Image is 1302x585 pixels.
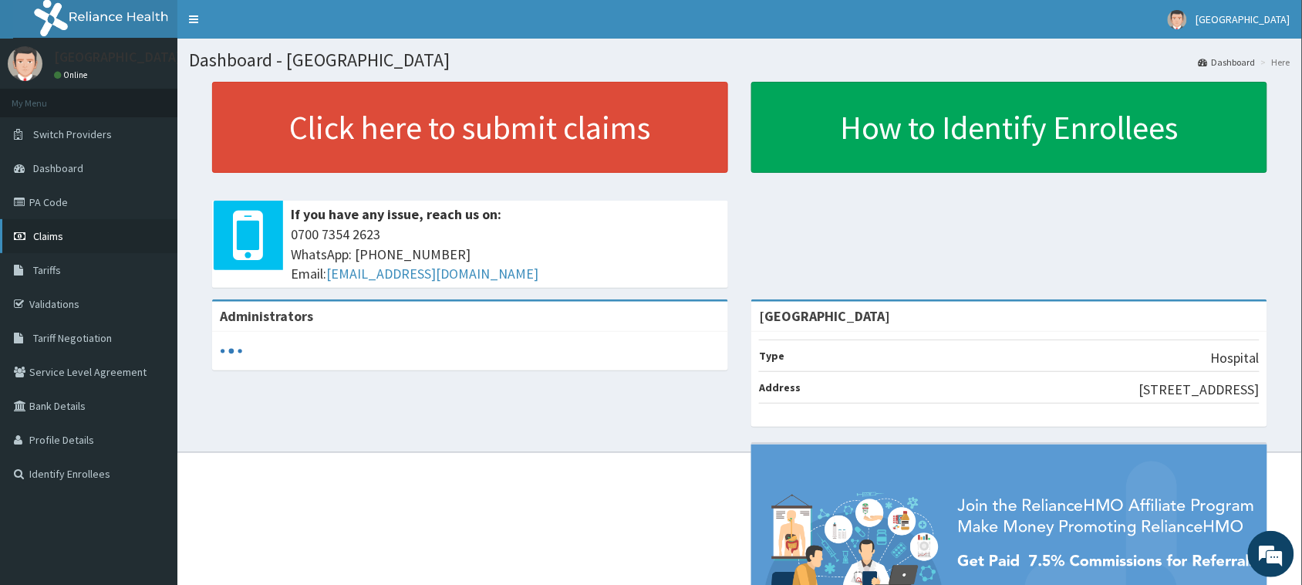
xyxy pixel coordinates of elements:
span: Tariff Negotiation [33,331,112,345]
span: 0700 7354 2623 WhatsApp: [PHONE_NUMBER] Email: [291,225,720,284]
img: User Image [8,46,42,81]
span: Claims [33,229,63,243]
p: [STREET_ADDRESS] [1139,380,1260,400]
b: Address [759,380,801,394]
a: Click here to submit claims [212,82,728,173]
a: Online [54,69,91,80]
b: Administrators [220,307,313,325]
li: Here [1257,56,1290,69]
img: User Image [1168,10,1187,29]
a: Dashboard [1199,56,1256,69]
h1: Dashboard - [GEOGRAPHIC_DATA] [189,50,1290,70]
svg: audio-loading [220,340,243,363]
span: Dashboard [33,161,83,175]
a: How to Identify Enrollees [751,82,1267,173]
p: Hospital [1211,348,1260,368]
strong: [GEOGRAPHIC_DATA] [759,307,891,325]
b: Type [759,349,784,363]
span: Tariffs [33,263,61,277]
p: [GEOGRAPHIC_DATA] [54,50,181,64]
b: If you have any issue, reach us on: [291,205,501,223]
span: [GEOGRAPHIC_DATA] [1196,12,1290,26]
span: Switch Providers [33,127,112,141]
a: [EMAIL_ADDRESS][DOMAIN_NAME] [326,265,538,282]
